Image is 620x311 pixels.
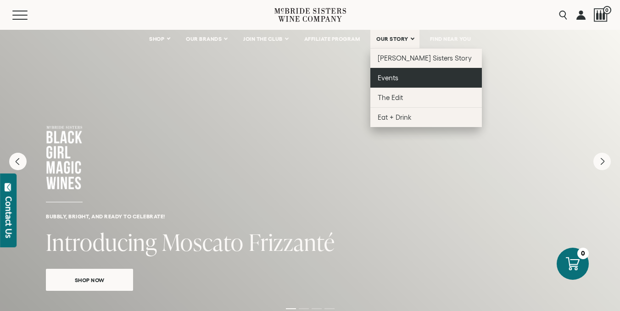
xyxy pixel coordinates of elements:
a: FIND NEAR YOU [424,30,477,48]
a: Eat + Drink [370,107,482,127]
span: Frizzanté [249,226,335,258]
span: OUR STORY [376,36,408,42]
span: Eat + Drink [378,113,412,121]
span: [PERSON_NAME] Sisters Story [378,54,472,62]
a: The Edit [370,88,482,107]
span: Shop Now [59,275,121,285]
div: 0 [577,248,589,259]
span: Events [378,74,398,82]
span: SHOP [149,36,165,42]
span: The Edit [378,94,403,101]
a: AFFILIATE PROGRAM [298,30,366,48]
button: Mobile Menu Trigger [12,11,45,20]
div: Contact Us [4,196,13,238]
a: Shop Now [46,269,133,291]
a: OUR BRANDS [180,30,233,48]
a: SHOP [143,30,175,48]
span: AFFILIATE PROGRAM [304,36,360,42]
span: JOIN THE CLUB [243,36,283,42]
button: Previous [9,153,27,170]
a: [PERSON_NAME] Sisters Story [370,48,482,68]
span: FIND NEAR YOU [430,36,471,42]
a: Events [370,68,482,88]
span: Moscato [162,226,244,258]
button: Next [593,153,611,170]
span: 0 [603,6,611,14]
a: OUR STORY [370,30,419,48]
a: JOIN THE CLUB [237,30,294,48]
span: Introducing [46,226,157,258]
span: OUR BRANDS [186,36,222,42]
h6: Bubbly, bright, and ready to celebrate! [46,213,574,219]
